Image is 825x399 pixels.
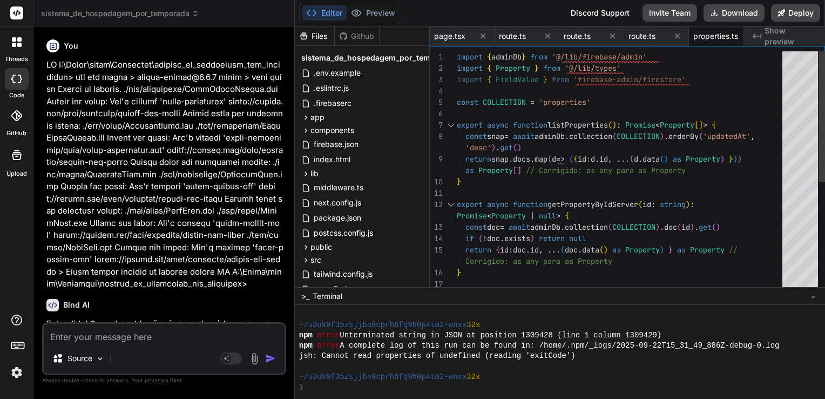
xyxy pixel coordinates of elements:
[539,211,556,221] span: null
[612,245,621,255] span: as
[810,291,816,302] span: −
[465,165,474,175] span: as
[690,222,694,232] span: )
[560,245,565,255] span: (
[716,222,720,232] span: )
[564,4,636,22] div: Discord Support
[543,75,547,84] span: }
[530,97,535,107] span: =
[6,169,27,178] label: Upload
[513,154,530,164] span: docs
[145,377,164,383] span: privacy
[6,129,26,138] label: GitHub
[430,119,443,131] div: 7
[565,63,621,73] span: '@/lib/types'
[457,52,483,62] span: import
[430,267,443,278] div: 16
[46,59,284,290] p: LO I:\Dolor\sitam\Consectet\adipisc_el_seddoeiusm_tem_incididun> utl etd magna > aliqua-enimad@6....
[681,222,690,232] span: id
[64,41,78,51] h6: You
[465,131,487,141] span: const
[686,199,690,209] span: )
[668,131,699,141] span: orderBy
[738,154,742,164] span: )
[547,154,552,164] span: (
[686,154,720,164] span: Property
[310,112,324,123] span: app
[302,5,347,21] button: Editor
[509,245,513,255] span: :
[526,245,530,255] span: .
[625,120,655,130] span: Promise
[96,354,105,363] img: Pick Models
[703,131,750,141] span: 'updatedAt'
[313,268,374,281] span: tailwind.config.js
[430,278,443,290] div: 17
[664,154,668,164] span: )
[565,211,569,221] span: {
[582,245,599,255] span: data
[565,222,608,232] span: collection
[313,66,362,79] span: .env.example
[530,211,535,221] span: |
[699,222,712,232] span: get
[299,320,467,330] span: ~/u3uk0f35zsjjbn9cprh6fq9h0p4tm2-wnxx
[42,375,286,385] p: Always double-check its answers. Your in Bind
[704,4,765,22] button: Download
[313,97,353,110] span: .firebaserc
[491,211,526,221] span: Property
[660,245,664,255] span: )
[444,199,458,210] div: Click to collapse the range.
[729,245,738,255] span: //
[733,154,738,164] span: )
[487,63,491,73] span: {
[668,245,673,255] span: }
[677,222,681,232] span: (
[465,256,612,266] span: Corrigido: as any para as Property
[491,154,509,164] span: snap
[530,222,560,232] span: adminDb
[430,154,443,165] div: 9
[638,154,643,164] span: .
[612,120,617,130] span: )
[578,154,586,164] span: id
[496,63,530,73] span: Property
[513,120,547,130] span: function
[430,188,443,199] div: 11
[335,31,379,42] div: Github
[301,291,309,302] span: >_
[595,154,599,164] span: .
[430,244,443,256] div: 15
[608,222,612,232] span: (
[430,199,443,210] div: 12
[313,181,364,194] span: middleware.ts
[504,131,509,141] span: =
[552,154,556,164] span: d
[41,8,199,19] span: sistema_de_hospedagem_por_temporada
[543,63,560,73] span: from
[808,288,819,305] button: −
[430,97,443,108] div: 5
[720,154,725,164] span: )
[694,120,699,130] span: [
[535,131,565,141] span: adminDb
[46,318,284,379] p: Entendido! O erro foi resolvido com , mas agora você está enfrentando erros de para e durante o .
[513,143,517,152] span: (
[5,55,28,64] label: threads
[560,222,565,232] span: .
[599,245,604,255] span: (
[313,138,360,151] span: firebase.json
[530,154,535,164] span: .
[430,222,443,233] div: 13
[530,245,539,255] span: id
[677,245,686,255] span: as
[504,234,530,243] span: exists
[483,97,526,107] span: COLLECTION
[457,211,487,221] span: Promise
[313,211,362,224] span: package.json
[765,25,816,47] span: Show preview
[483,234,487,243] span: !
[466,320,480,330] span: 32s
[690,199,694,209] span: :
[46,318,279,342] code: 'next' não é reconhecido como um comando interno ou externo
